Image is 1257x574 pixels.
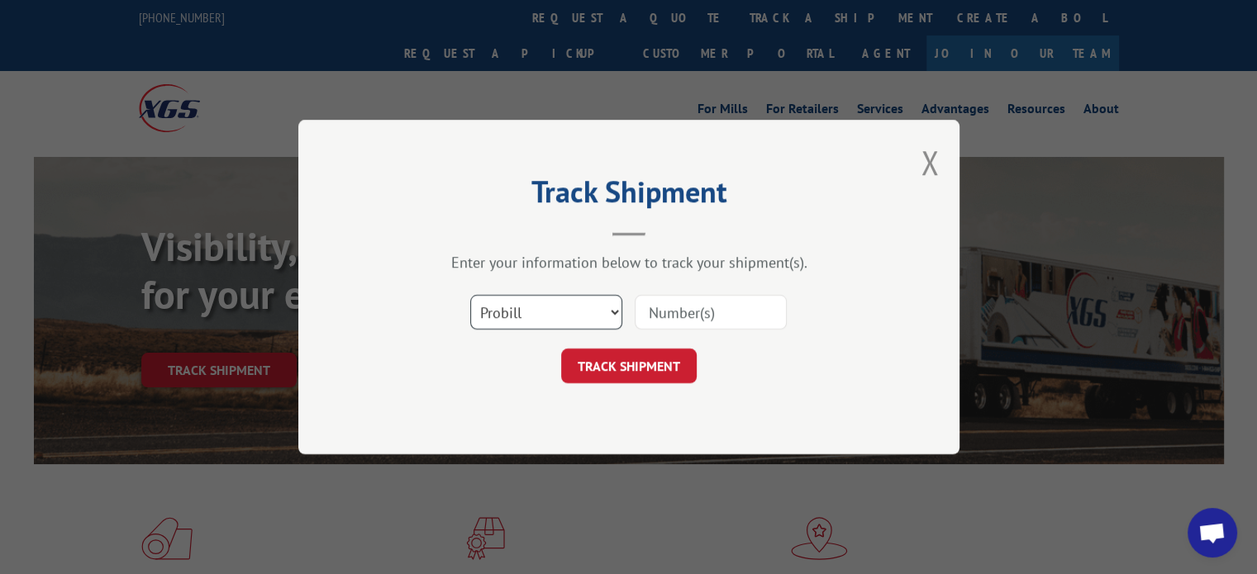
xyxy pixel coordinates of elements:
[381,180,877,211] h2: Track Shipment
[381,253,877,272] div: Enter your information below to track your shipment(s).
[561,349,697,383] button: TRACK SHIPMENT
[921,140,939,184] button: Close modal
[1188,508,1237,557] div: Open chat
[635,295,787,330] input: Number(s)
